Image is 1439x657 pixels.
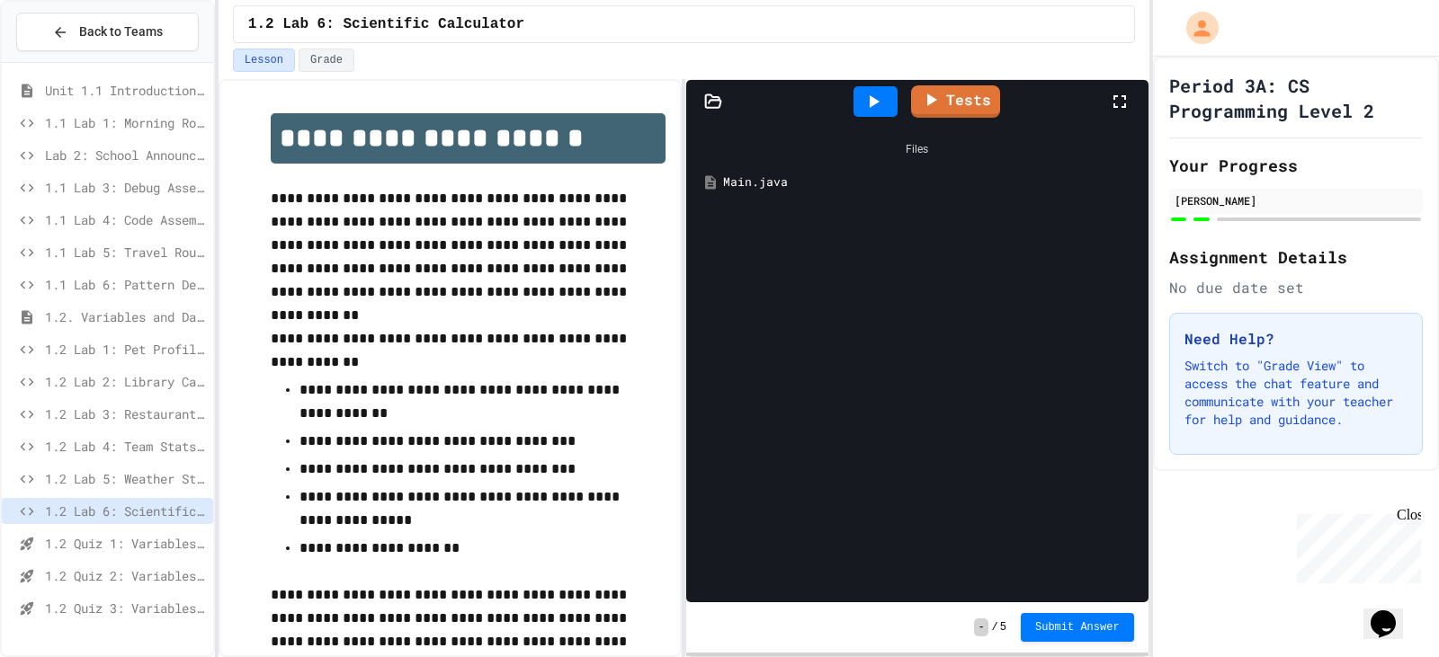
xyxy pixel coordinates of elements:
[16,13,199,51] button: Back to Teams
[911,85,1000,118] a: Tests
[1184,328,1408,350] h3: Need Help?
[233,49,295,72] button: Lesson
[45,566,206,585] span: 1.2 Quiz 2: Variables and Data Types
[1035,620,1120,635] span: Submit Answer
[45,113,206,132] span: 1.1 Lab 1: Morning Routine Fix
[45,307,206,326] span: 1.2. Variables and Data Types
[7,7,124,114] div: Chat with us now!Close
[79,22,163,41] span: Back to Teams
[45,275,206,294] span: 1.1 Lab 6: Pattern Detective
[45,372,206,391] span: 1.2 Lab 2: Library Card Creator
[45,599,206,617] span: 1.2 Quiz 3: Variables and Data Types
[1000,620,1006,635] span: 5
[1290,507,1421,583] iframe: chat widget
[45,437,206,456] span: 1.2 Lab 4: Team Stats Calculator
[1175,192,1417,209] div: [PERSON_NAME]
[45,534,206,553] span: 1.2 Quiz 1: Variables and Data Types
[992,620,998,635] span: /
[45,469,206,488] span: 1.2 Lab 5: Weather Station Debugger
[299,49,354,72] button: Grade
[1021,613,1134,642] button: Submit Answer
[723,173,1137,191] div: Main.java
[45,404,206,423] span: 1.2 Lab 3: Restaurant Order System
[695,132,1139,166] div: Files
[45,146,206,164] span: Lab 2: School Announcements
[45,340,206,359] span: 1.2 Lab 1: Pet Profile Fix
[974,618,988,636] span: -
[1184,357,1408,429] p: Switch to "Grade View" to access the chat feature and communicate with your teacher for help and ...
[45,243,206,262] span: 1.1 Lab 5: Travel Route Debugger
[45,502,206,520] span: 1.2 Lab 6: Scientific Calculator
[45,81,206,100] span: Unit 1.1 Introduction to Algorithms, Programming and Compilers
[1169,73,1423,123] h1: Period 3A: CS Programming Level 2
[45,210,206,229] span: 1.1 Lab 4: Code Assembly Challenge
[45,178,206,197] span: 1.1 Lab 3: Debug Assembly
[1169,153,1423,178] h2: Your Progress
[248,13,524,35] span: 1.2 Lab 6: Scientific Calculator
[1169,277,1423,298] div: No due date set
[1167,7,1223,49] div: My Account
[1363,585,1421,639] iframe: chat widget
[1169,244,1423,270] h2: Assignment Details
